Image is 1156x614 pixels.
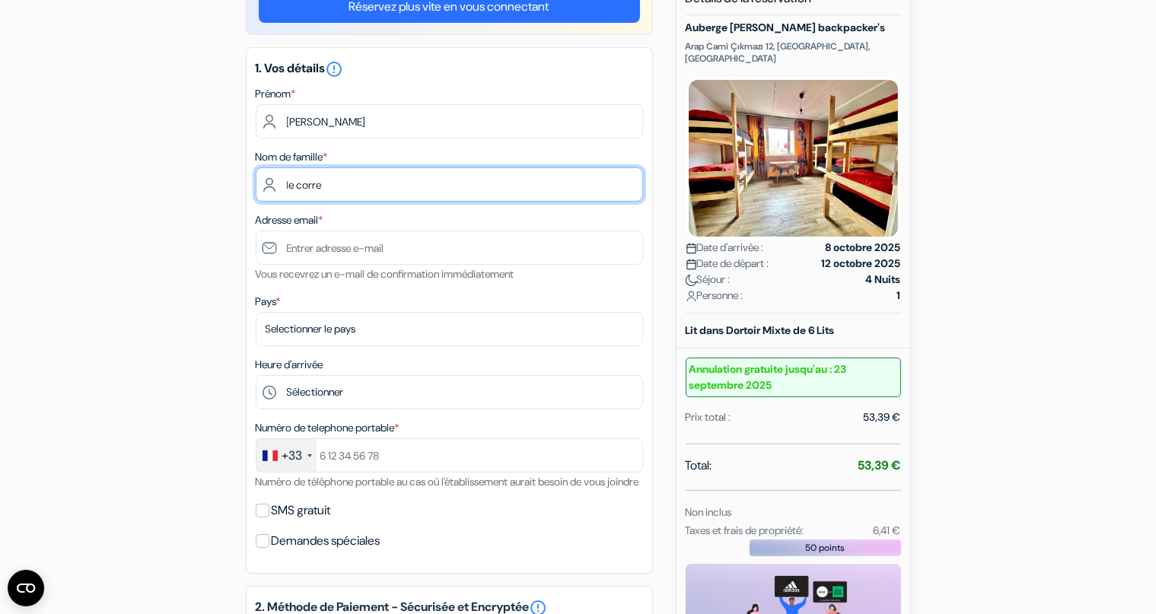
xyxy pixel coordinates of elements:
label: Numéro de telephone portable [256,420,400,436]
small: Non inclus [686,505,732,519]
p: Arap Cami Çıkmazı 12, [GEOGRAPHIC_DATA], [GEOGRAPHIC_DATA] [686,40,901,65]
h5: 1. Vos détails [256,60,643,78]
input: Entrer adresse e-mail [256,231,643,265]
label: Nom de famille [256,149,328,165]
b: Lit dans Dortoir Mixte de 6 Lits [686,323,835,337]
i: error_outline [326,60,344,78]
small: Numéro de téléphone portable au cas où l'établissement aurait besoin de vous joindre [256,475,639,488]
img: moon.svg [686,275,697,286]
img: calendar.svg [686,259,697,270]
span: Date d'arrivée : [686,240,764,256]
button: Ouvrir le widget CMP [8,570,44,606]
input: Entrez votre prénom [256,104,643,138]
img: user_icon.svg [686,291,697,302]
small: Annulation gratuite jusqu'au : 23 septembre 2025 [686,358,901,397]
label: Adresse email [256,212,323,228]
div: France: +33 [256,439,317,472]
label: Pays [256,294,281,310]
span: Total: [686,457,712,475]
small: Taxes et frais de propriété: [686,523,804,537]
label: Heure d'arrivée [256,357,323,373]
div: Prix total : [686,409,731,425]
label: Demandes spéciales [272,530,381,552]
a: error_outline [326,60,344,76]
label: SMS gratuit [272,500,331,521]
strong: 4 Nuits [866,272,901,288]
label: Prénom [256,86,296,102]
div: +33 [282,447,303,465]
strong: 53,39 € [858,457,901,473]
h5: Auberge [PERSON_NAME] backpacker's [686,21,901,34]
input: 6 12 34 56 78 [256,438,643,472]
input: Entrer le nom de famille [256,167,643,202]
div: 53,39 € [864,409,901,425]
span: Personne : [686,288,744,304]
strong: 8 octobre 2025 [826,240,901,256]
img: calendar.svg [686,243,697,254]
span: Séjour : [686,272,731,288]
small: 6,41 € [873,523,900,537]
span: 50 points [805,541,845,555]
small: Vous recevrez un e-mail de confirmation immédiatement [256,267,514,281]
strong: 12 octobre 2025 [822,256,901,272]
strong: 1 [897,288,901,304]
span: Date de départ : [686,256,769,272]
